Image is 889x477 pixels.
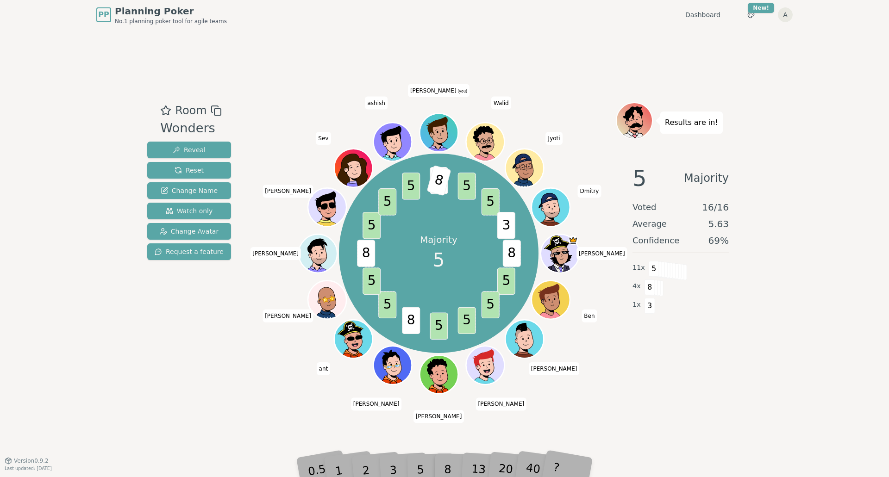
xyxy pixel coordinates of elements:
[778,7,793,22] button: A
[632,201,657,214] span: Voted
[708,217,729,230] span: 5.63
[665,116,718,129] p: Results are in!
[402,173,420,200] span: 5
[457,173,476,200] span: 5
[263,185,313,198] span: Click to change your name
[147,243,231,260] button: Request a feature
[568,235,578,245] span: Jay is the host
[743,6,759,23] button: New!
[357,240,375,267] span: 8
[420,233,457,246] p: Majority
[685,10,720,19] a: Dashboard
[632,234,679,247] span: Confidence
[115,18,227,25] span: No.1 planning poker tool for agile teams
[175,102,207,119] span: Room
[632,281,641,291] span: 4 x
[166,206,213,216] span: Watch only
[457,307,476,335] span: 5
[421,114,457,150] button: Click to change your avatar
[161,186,218,195] span: Change Name
[576,247,627,260] span: Click to change your name
[98,9,109,20] span: PP
[96,5,227,25] a: PPPlanning PokerNo.1 planning poker tool for agile teams
[147,162,231,179] button: Reset
[378,188,396,216] span: 5
[5,457,49,465] button: Version0.9.2
[708,234,729,247] span: 69 %
[582,309,597,322] span: Click to change your name
[413,410,464,423] span: Click to change your name
[430,313,448,340] span: 5
[457,89,468,93] span: (you)
[317,362,331,375] span: Click to change your name
[147,142,231,158] button: Reveal
[502,240,520,267] span: 8
[263,309,313,322] span: Click to change your name
[365,96,387,109] span: Click to change your name
[155,247,224,256] span: Request a feature
[351,397,402,410] span: Click to change your name
[481,188,499,216] span: 5
[316,131,331,144] span: Click to change your name
[5,466,52,471] span: Last updated: [DATE]
[433,246,444,274] span: 5
[160,227,219,236] span: Change Avatar
[491,96,511,109] span: Click to change your name
[363,267,381,295] span: 5
[160,102,171,119] button: Add as favourite
[481,291,499,318] span: 5
[497,212,515,239] span: 3
[115,5,227,18] span: Planning Poker
[702,201,729,214] span: 16 / 16
[250,247,301,260] span: Click to change your name
[632,167,647,189] span: 5
[14,457,49,465] span: Version 0.9.2
[147,182,231,199] button: Change Name
[497,267,515,295] span: 5
[645,298,655,314] span: 3
[748,3,774,13] div: New!
[645,279,655,295] span: 8
[147,223,231,240] button: Change Avatar
[649,261,659,277] span: 5
[684,167,729,189] span: Majority
[426,165,451,196] span: 8
[363,212,381,239] span: 5
[408,84,470,97] span: Click to change your name
[632,217,667,230] span: Average
[378,291,396,318] span: 5
[160,119,221,138] div: Wonders
[476,397,526,410] span: Click to change your name
[632,300,641,310] span: 1 x
[632,263,645,273] span: 11 x
[577,185,601,198] span: Click to change your name
[147,203,231,219] button: Watch only
[175,166,204,175] span: Reset
[546,131,563,144] span: Click to change your name
[173,145,206,155] span: Reveal
[402,307,420,335] span: 8
[529,362,580,375] span: Click to change your name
